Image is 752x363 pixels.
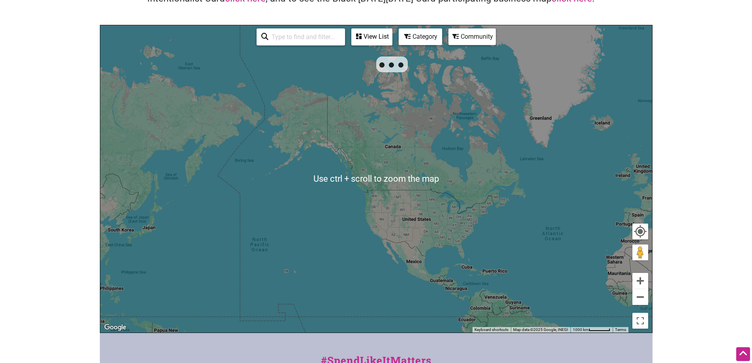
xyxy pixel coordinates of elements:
[615,327,626,332] a: Terms
[448,28,496,45] div: Filter by Community
[736,347,750,361] div: Scroll Back to Top
[352,29,392,44] div: View List
[351,28,392,45] div: See a list of the visible businesses
[632,245,648,260] button: Drag Pegman onto the map to open Street View
[399,28,442,45] div: Filter by category
[399,29,441,44] div: Category
[513,327,568,332] span: Map data ©2025 Google, INEGI
[102,322,128,333] a: Open this area in Google Maps (opens a new window)
[570,327,613,333] button: Map Scale: 1000 km per 51 pixels
[632,273,648,289] button: Zoom in
[573,327,589,332] span: 1000 km
[632,224,648,239] button: Your Location
[474,327,508,333] button: Keyboard shortcuts
[102,322,128,333] img: Google
[257,28,345,45] div: Type to search and filter
[632,289,648,305] button: Zoom out
[449,29,495,44] div: Community
[268,29,340,45] input: Type to find and filter...
[632,312,649,329] button: Toggle fullscreen view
